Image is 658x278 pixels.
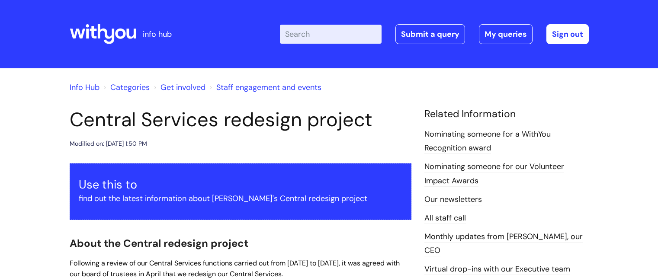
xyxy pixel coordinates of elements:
li: Staff engagement and events [208,80,321,94]
a: Nominating someone for our Volunteer Impact Awards [424,161,564,186]
input: Search [280,25,382,44]
a: My queries [479,24,533,44]
a: Categories [110,82,150,93]
a: Get involved [160,82,205,93]
a: Info Hub [70,82,100,93]
p: find out the latest information about [PERSON_NAME]'s Central redesign project [79,192,402,205]
a: Sign out [546,24,589,44]
a: Monthly updates from [PERSON_NAME], our CEO [424,231,583,256]
p: info hub [143,27,172,41]
span: About the Central redesign project [70,236,248,250]
a: All staff call [424,213,466,224]
h4: Related Information [424,108,589,120]
h3: Use this to [79,178,402,192]
div: Modified on: [DATE] 1:50 PM [70,138,147,149]
li: Get involved [152,80,205,94]
li: Solution home [102,80,150,94]
h1: Central Services redesign project [70,108,411,131]
div: | - [280,24,589,44]
a: Staff engagement and events [216,82,321,93]
a: Submit a query [395,24,465,44]
a: Virtual drop-ins with our Executive team [424,264,570,275]
a: Nominating someone for a WithYou Recognition award [424,129,551,154]
a: Our newsletters [424,194,482,205]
